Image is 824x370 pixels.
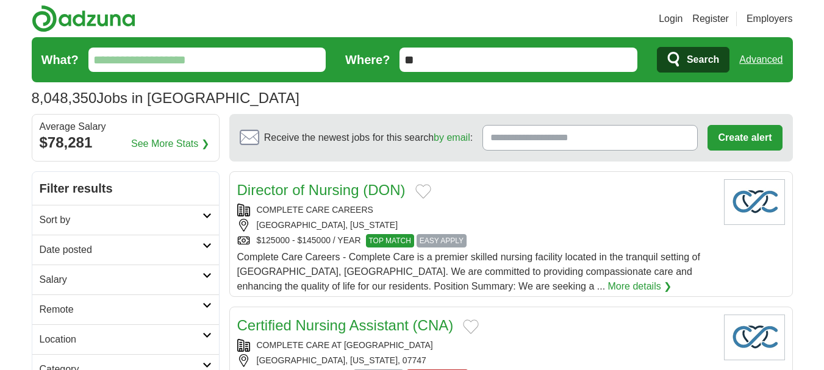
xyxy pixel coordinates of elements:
[32,294,219,324] a: Remote
[40,213,202,227] h2: Sort by
[237,234,714,247] div: $125000 - $145000 / YEAR
[237,252,700,291] span: Complete Care Careers - Complete Care is a premier skilled nursing facility located in the tranqu...
[657,47,729,73] button: Search
[366,234,414,247] span: TOP MATCH
[237,339,714,352] div: COMPLETE CARE AT [GEOGRAPHIC_DATA]
[32,265,219,294] a: Salary
[40,332,202,347] h2: Location
[608,279,672,294] a: More details ❯
[747,12,793,26] a: Employers
[41,51,79,69] label: What?
[40,302,202,317] h2: Remote
[724,315,785,360] img: Company logo
[237,354,714,367] div: [GEOGRAPHIC_DATA], [US_STATE], 07747
[659,12,682,26] a: Login
[237,317,454,333] a: Certified Nursing Assistant (CNA)
[40,272,202,287] h2: Salary
[434,132,470,143] a: by email
[415,184,431,199] button: Add to favorite jobs
[739,48,783,72] a: Advanced
[40,243,202,257] h2: Date posted
[32,90,299,106] h1: Jobs in [GEOGRAPHIC_DATA]
[32,5,135,32] img: Adzuna logo
[32,172,219,205] h2: Filter results
[417,234,467,247] span: EASY APPLY
[708,125,782,151] button: Create alert
[264,130,473,145] span: Receive the newest jobs for this search :
[237,204,714,216] div: COMPLETE CARE CAREERS
[32,87,97,109] span: 8,048,350
[237,219,714,232] div: [GEOGRAPHIC_DATA], [US_STATE]
[32,324,219,354] a: Location
[692,12,729,26] a: Register
[40,122,212,132] div: Average Salary
[724,179,785,225] img: Company logo
[32,235,219,265] a: Date posted
[463,319,479,334] button: Add to favorite jobs
[32,205,219,235] a: Sort by
[687,48,719,72] span: Search
[131,137,209,151] a: See More Stats ❯
[40,132,212,154] div: $78,281
[345,51,390,69] label: Where?
[237,182,406,198] a: Director of Nursing (DON)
